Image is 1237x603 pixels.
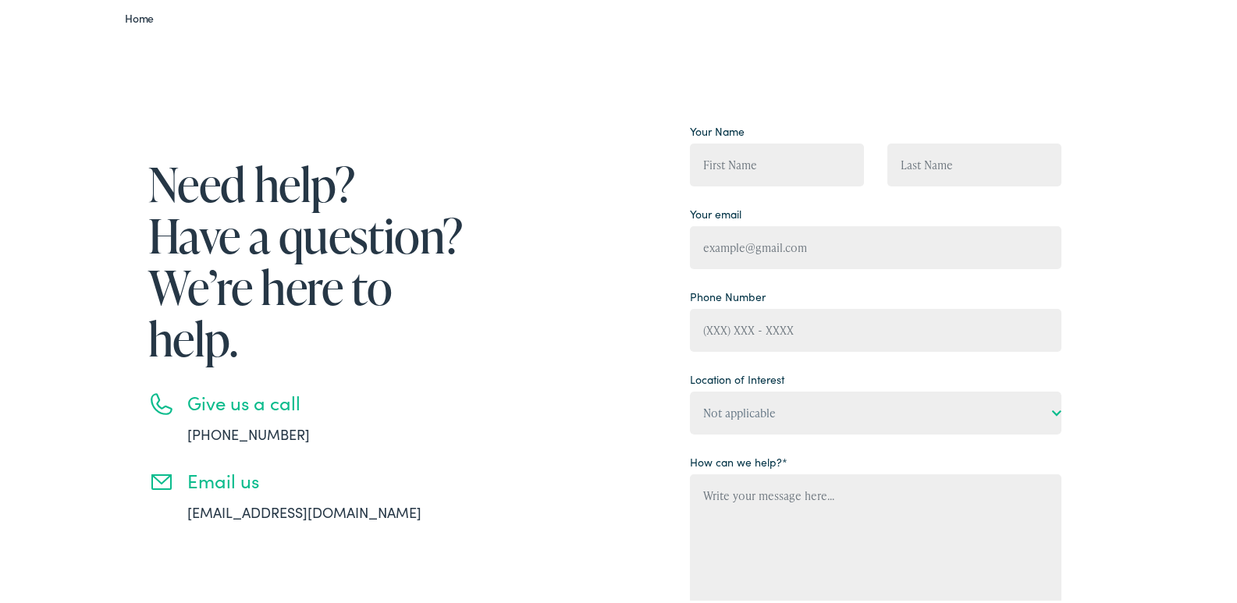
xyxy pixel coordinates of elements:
[125,7,162,23] a: Home
[690,368,784,385] label: Location of Interest
[690,203,741,219] label: Your email
[887,140,1061,183] input: Last Name
[690,223,1061,266] input: example@gmail.com
[187,499,421,519] a: [EMAIL_ADDRESS][DOMAIN_NAME]
[690,286,766,302] label: Phone Number
[690,306,1061,349] input: (XXX) XXX - XXXX
[148,155,468,361] h1: Need help? Have a question? We’re here to help.
[690,140,864,183] input: First Name
[690,120,745,137] label: Your Name
[187,388,468,411] h3: Give us a call
[187,466,468,489] h3: Email us
[187,421,310,441] a: [PHONE_NUMBER]
[690,451,787,467] label: How can we help?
